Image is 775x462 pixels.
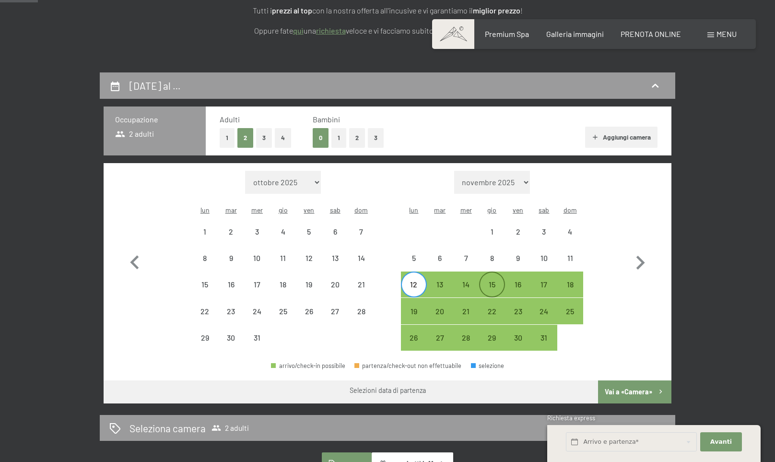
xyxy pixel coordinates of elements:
div: partenza/check-out possibile [531,325,557,351]
div: partenza/check-out non effettuabile [348,245,374,271]
div: Tue Jan 13 2026 [427,272,453,297]
div: partenza/check-out non effettuabile [218,298,244,324]
div: 22 [193,308,217,332]
div: 17 [245,281,269,305]
div: Tue Dec 09 2025 [218,245,244,271]
div: Sat Jan 17 2026 [531,272,557,297]
div: 26 [297,308,321,332]
div: selezione [471,363,505,369]
div: Thu Jan 08 2026 [479,245,505,271]
div: partenza/check-out non effettuabile [218,325,244,351]
abbr: sabato [539,206,549,214]
div: 2 [506,228,530,252]
div: partenza/check-out non effettuabile [270,219,296,245]
div: Fri Dec 26 2025 [296,298,322,324]
div: Wed Dec 03 2025 [244,219,270,245]
div: Thu Jan 15 2026 [479,272,505,297]
div: Thu Jan 01 2026 [479,219,505,245]
div: partenza/check-out non effettuabile [531,219,557,245]
div: 28 [349,308,373,332]
div: Sun Jan 18 2026 [557,272,583,297]
div: partenza/check-out possibile [401,325,427,351]
div: 8 [193,254,217,278]
div: partenza/check-out non effettuabile [192,219,218,245]
div: 15 [480,281,504,305]
div: 13 [428,281,452,305]
div: partenza/check-out non effettuabile [348,298,374,324]
div: partenza/check-out non effettuabile [557,219,583,245]
div: 21 [454,308,478,332]
div: 24 [532,308,556,332]
div: 4 [271,228,295,252]
div: partenza/check-out possibile [427,325,453,351]
div: Tue Jan 27 2026 [427,325,453,351]
div: partenza/check-out non effettuabile [270,245,296,271]
div: partenza/check-out non effettuabile [244,272,270,297]
div: Thu Jan 29 2026 [479,325,505,351]
div: partenza/check-out non effettuabile [348,219,374,245]
div: partenza/check-out possibile [427,298,453,324]
div: Mon Dec 15 2025 [192,272,218,297]
div: 8 [480,254,504,278]
h3: Occupazione [115,114,194,125]
div: 5 [402,254,426,278]
div: partenza/check-out non effettuabile [453,245,479,271]
div: partenza/check-out non effettuabile [322,298,348,324]
div: Sun Dec 14 2025 [348,245,374,271]
div: partenza/check-out possibile [453,325,479,351]
div: partenza/check-out non effettuabile [296,298,322,324]
span: Bambini [313,115,340,124]
button: Mese precedente [121,171,149,351]
a: PRENOTA ONLINE [621,29,681,38]
div: partenza/check-out possibile [505,272,531,297]
div: Mon Jan 05 2026 [401,245,427,271]
div: partenza/check-out possibile [557,272,583,297]
div: Wed Dec 24 2025 [244,298,270,324]
div: Sat Dec 06 2025 [322,219,348,245]
div: Thu Jan 22 2026 [479,298,505,324]
div: 27 [323,308,347,332]
div: Mon Dec 08 2025 [192,245,218,271]
div: 6 [428,254,452,278]
div: Mon Jan 19 2026 [401,298,427,324]
div: Thu Dec 18 2025 [270,272,296,297]
div: partenza/check-out possibile [531,298,557,324]
div: partenza/check-out non effettuabile [218,219,244,245]
div: 9 [219,254,243,278]
a: quì [293,26,304,35]
div: Tue Dec 16 2025 [218,272,244,297]
button: 2 [237,128,253,148]
div: partenza/check-out non effettuabile [505,245,531,271]
div: 13 [323,254,347,278]
div: partenza/check-out non effettuabile [354,363,462,369]
div: 20 [428,308,452,332]
span: Avanti [710,438,732,446]
div: 27 [428,334,452,358]
div: partenza/check-out non effettuabile [218,245,244,271]
div: partenza/check-out non effettuabile [192,272,218,297]
div: Mon Dec 22 2025 [192,298,218,324]
div: partenza/check-out possibile [531,272,557,297]
div: partenza/check-out non effettuabile [427,245,453,271]
div: partenza/check-out non effettuabile [244,219,270,245]
h2: [DATE] al … [129,80,181,92]
div: 1 [480,228,504,252]
strong: miglior prezzo [473,6,520,15]
button: 4 [275,128,291,148]
div: Tue Jan 20 2026 [427,298,453,324]
div: Sat Jan 03 2026 [531,219,557,245]
div: Fri Jan 02 2026 [505,219,531,245]
div: 10 [532,254,556,278]
div: Fri Jan 30 2026 [505,325,531,351]
div: Mon Jan 12 2026 [401,272,427,297]
div: Thu Dec 04 2025 [270,219,296,245]
div: partenza/check-out possibile [427,272,453,297]
div: partenza/check-out possibile [505,325,531,351]
div: partenza/check-out possibile [505,298,531,324]
div: partenza/check-out non effettuabile [296,272,322,297]
div: 10 [245,254,269,278]
a: Premium Spa [485,29,529,38]
div: partenza/check-out non effettuabile [296,219,322,245]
